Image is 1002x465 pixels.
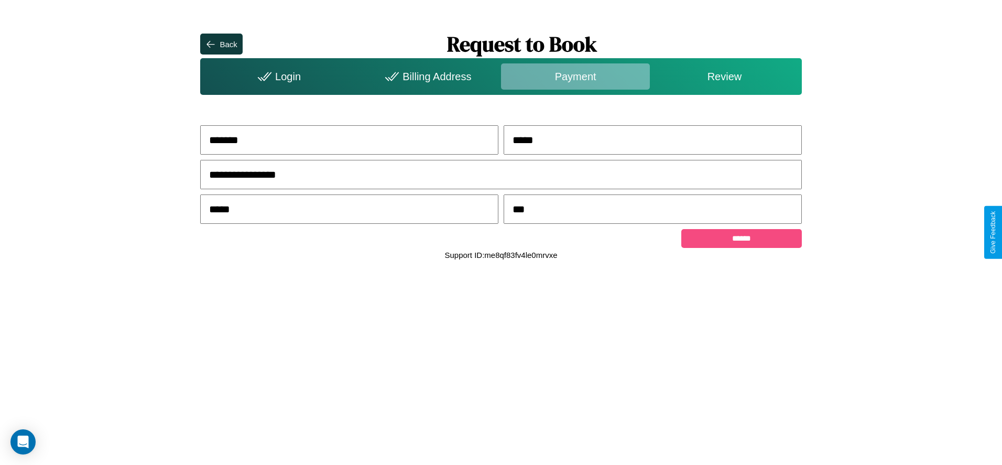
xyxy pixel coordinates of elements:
h1: Request to Book [243,30,802,58]
div: Back [220,40,237,49]
div: Open Intercom Messenger [10,429,36,455]
div: Login [203,63,352,90]
div: Give Feedback [989,211,997,254]
div: Billing Address [352,63,501,90]
div: Payment [501,63,650,90]
p: Support ID: me8qf83fv4le0mrvxe [444,248,557,262]
button: Back [200,34,242,55]
div: Review [650,63,799,90]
